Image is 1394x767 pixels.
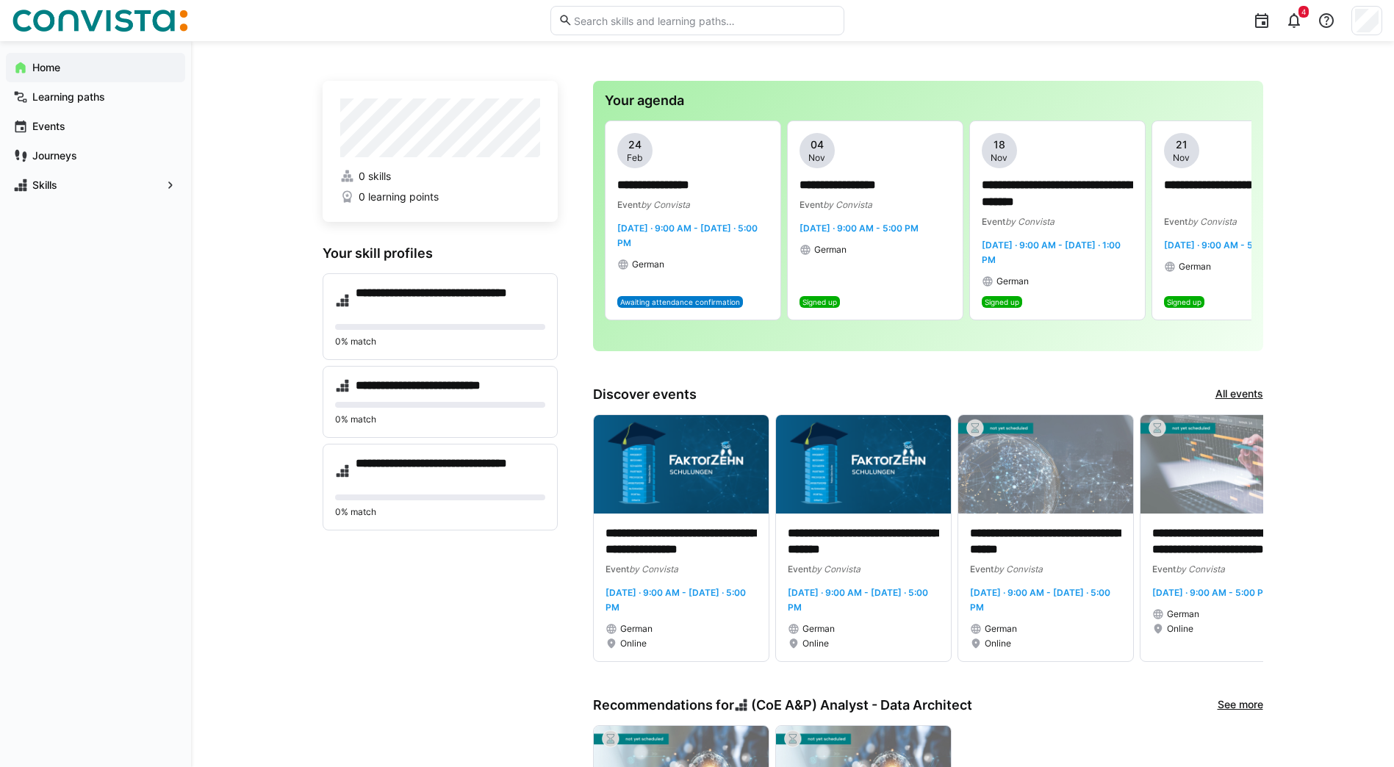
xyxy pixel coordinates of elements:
[620,638,647,649] span: Online
[985,638,1011,649] span: Online
[620,623,653,635] span: German
[1188,216,1237,227] span: by Convista
[991,152,1007,164] span: Nov
[335,336,545,348] p: 0% match
[788,587,928,613] span: [DATE] · 9:00 AM - [DATE] · 5:00 PM
[1167,608,1199,620] span: German
[617,199,641,210] span: Event
[776,415,951,514] img: image
[1140,415,1315,514] img: image
[1176,563,1225,575] span: by Convista
[629,563,678,575] span: by Convista
[823,199,872,210] span: by Convista
[982,216,1005,227] span: Event
[1173,152,1190,164] span: Nov
[1005,216,1055,227] span: by Convista
[751,697,972,713] span: (CoE A&P) Analyst - Data Architect
[641,199,690,210] span: by Convista
[811,137,824,152] span: 04
[617,223,758,248] span: [DATE] · 9:00 AM - [DATE] · 5:00 PM
[593,697,973,713] h3: Recommendations for
[970,563,994,575] span: Event
[1218,697,1263,713] a: See more
[970,587,1110,613] span: [DATE] · 9:00 AM - [DATE] · 5:00 PM
[1167,298,1201,306] span: Signed up
[627,152,642,164] span: Feb
[808,152,825,164] span: Nov
[335,414,545,425] p: 0% match
[632,259,664,270] span: German
[985,623,1017,635] span: German
[1215,386,1263,403] a: All events
[620,298,740,306] span: Awaiting attendance confirmation
[335,506,545,518] p: 0% match
[800,223,919,234] span: [DATE] · 9:00 AM - 5:00 PM
[1152,563,1176,575] span: Event
[1179,261,1211,273] span: German
[1176,137,1188,152] span: 21
[1167,623,1193,635] span: Online
[982,240,1121,265] span: [DATE] · 9:00 AM - [DATE] · 1:00 PM
[628,137,642,152] span: 24
[811,563,861,575] span: by Convista
[802,298,837,306] span: Signed up
[994,137,1005,152] span: 18
[606,563,629,575] span: Event
[814,244,847,256] span: German
[593,386,697,403] h3: Discover events
[958,415,1133,514] img: image
[802,623,835,635] span: German
[606,587,746,613] span: [DATE] · 9:00 AM - [DATE] · 5:00 PM
[572,14,836,27] input: Search skills and learning paths…
[594,415,769,514] img: image
[1152,587,1271,598] span: [DATE] · 9:00 AM - 5:00 PM
[994,563,1043,575] span: by Convista
[340,169,540,184] a: 0 skills
[1164,216,1188,227] span: Event
[359,190,439,204] span: 0 learning points
[800,199,823,210] span: Event
[996,276,1029,287] span: German
[1164,240,1283,251] span: [DATE] · 9:00 AM - 5:00 PM
[605,93,1251,109] h3: Your agenda
[1301,7,1306,16] span: 4
[802,638,829,649] span: Online
[359,169,391,184] span: 0 skills
[323,245,558,262] h3: Your skill profiles
[985,298,1019,306] span: Signed up
[788,563,811,575] span: Event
